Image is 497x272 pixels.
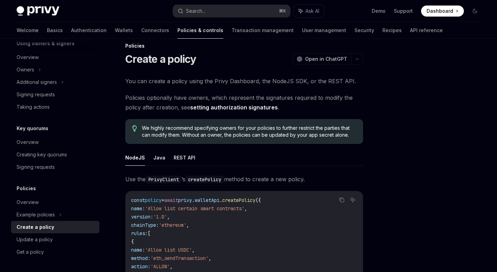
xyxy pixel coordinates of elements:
span: Dashboard [427,8,453,14]
span: , [170,263,173,270]
a: Connectors [141,22,169,39]
span: , [192,247,195,253]
h1: Create a policy [125,53,196,65]
div: Additional signers [17,78,57,86]
span: action: [131,263,150,270]
div: Creating key quorums [17,150,67,159]
span: name: [131,247,145,253]
button: Toggle dark mode [469,6,480,17]
a: User management [302,22,346,39]
a: Security [354,22,374,39]
button: NodeJS [125,149,145,166]
span: Open in ChatGPT [305,56,347,62]
span: name: [131,205,145,212]
div: Owners [17,66,34,74]
button: Search...⌘K [173,5,290,17]
div: Overview [17,138,39,146]
a: Policies & controls [177,22,223,39]
a: Support [394,8,413,14]
div: Overview [17,53,39,61]
a: Demo [372,8,386,14]
div: Overview [17,198,39,206]
span: 'Allow list USDC' [145,247,192,253]
a: Get a policy [11,246,99,258]
div: Update a policy [17,235,53,244]
button: Ask AI [294,5,324,17]
span: { [131,239,134,245]
span: rules: [131,230,148,236]
a: Dashboard [421,6,464,17]
a: Recipes [382,22,402,39]
span: , [208,255,211,261]
a: Overview [11,51,99,64]
a: Signing requests [11,161,99,173]
div: Signing requests [17,163,55,171]
a: Taking actions [11,101,99,113]
span: . [192,197,195,203]
a: Wallets [115,22,133,39]
div: Create a policy [17,223,54,231]
span: = [162,197,164,203]
h5: Key quorums [17,124,48,133]
span: policy [145,197,162,203]
span: We highly recommend specifying owners for your policies to further restrict the parties that can ... [142,125,356,138]
span: . [220,197,222,203]
span: version: [131,214,153,220]
span: , [244,205,247,212]
div: Policies [125,42,363,49]
div: Signing requests [17,90,55,99]
div: Example policies [17,211,55,219]
button: REST API [174,149,195,166]
code: PrivyClient [146,176,182,183]
a: Overview [11,136,99,148]
span: ⌘ K [279,8,286,14]
button: Copy the contents from the code block [337,195,346,204]
span: [ [148,230,150,236]
span: privy [178,197,192,203]
span: , [167,214,170,220]
span: walletApi [195,197,220,203]
span: '1.0' [153,214,167,220]
a: API reference [410,22,443,39]
a: setting authorization signatures [190,104,278,111]
span: 'Allow list certain smart contracts' [145,205,244,212]
span: await [164,197,178,203]
div: Get a policy [17,248,44,256]
span: Ask AI [305,8,319,14]
button: Ask AI [348,195,357,204]
span: 'ethereum' [159,222,186,228]
a: Creating key quorums [11,148,99,161]
span: 'ALLOW' [150,263,170,270]
a: Transaction management [232,22,294,39]
span: 'eth_sendTransaction' [150,255,208,261]
span: method: [131,255,150,261]
svg: Tip [132,125,137,132]
button: Java [153,149,165,166]
h5: Policies [17,184,36,193]
div: Taking actions [17,103,50,111]
span: const [131,197,145,203]
a: Update a policy [11,233,99,246]
span: chainType: [131,222,159,228]
a: Authentication [71,22,107,39]
button: Open in ChatGPT [292,53,351,65]
span: , [186,222,189,228]
code: createPolicy [185,176,224,183]
span: You can create a policy using the Privy Dashboard, the NodeJS SDK, or the REST API. [125,76,363,86]
span: Use the ’s method to create a new policy. [125,174,363,184]
img: dark logo [17,6,59,16]
span: createPolicy [222,197,255,203]
div: Search... [186,7,205,15]
span: ({ [255,197,261,203]
a: Create a policy [11,221,99,233]
a: Overview [11,196,99,208]
a: Basics [47,22,63,39]
a: Welcome [17,22,39,39]
a: Signing requests [11,88,99,101]
span: Policies optionally have owners, which represent the signatures required to modify the policy aft... [125,93,363,112]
